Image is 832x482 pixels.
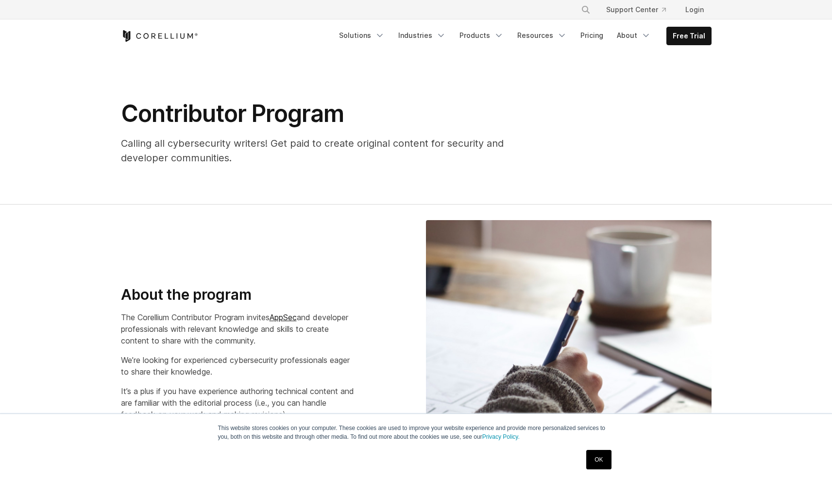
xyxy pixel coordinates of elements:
[270,312,297,322] a: AppSec
[678,1,712,18] a: Login
[667,27,711,45] a: Free Trial
[121,385,358,420] p: It’s a plus if you have experience authoring technical content and are familiar with the editoria...
[218,424,614,441] p: This website stores cookies on your computer. These cookies are used to improve your website expe...
[333,27,391,44] a: Solutions
[121,311,358,346] p: The Corellium Contributor Program invites and developer professionals with relevant knowledge and...
[392,27,452,44] a: Industries
[121,136,531,165] p: Calling all cybersecurity writers! Get paid to create original content for security and developer...
[482,433,520,440] a: Privacy Policy.
[454,27,509,44] a: Products
[611,27,657,44] a: About
[577,1,594,18] button: Search
[121,99,531,128] h1: Contributor Program
[121,30,198,42] a: Corellium Home
[569,1,712,18] div: Navigation Menu
[575,27,609,44] a: Pricing
[511,27,573,44] a: Resources
[121,286,358,304] h3: About the program
[333,27,712,45] div: Navigation Menu
[121,354,358,378] p: We’re looking for experienced cybersecurity professionals eager to share their knowledge.
[598,1,674,18] a: Support Center
[586,450,611,469] a: OK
